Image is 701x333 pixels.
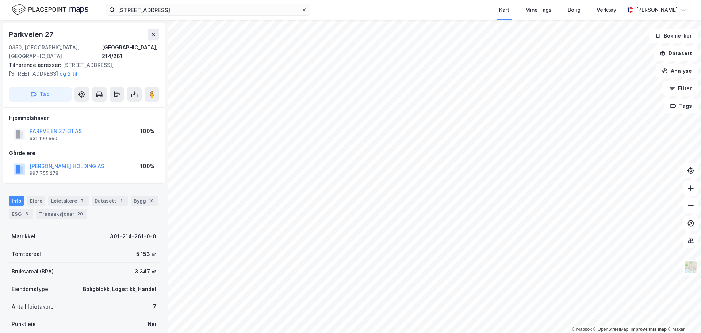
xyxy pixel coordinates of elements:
[664,298,701,333] iframe: Chat Widget
[136,250,156,258] div: 5 153 ㎡
[9,209,33,219] div: ESG
[593,327,629,332] a: OpenStreetMap
[118,197,125,204] div: 1
[631,327,667,332] a: Improve this map
[9,43,102,61] div: 0350, [GEOGRAPHIC_DATA], [GEOGRAPHIC_DATA]
[131,196,158,206] div: Bygg
[12,302,54,311] div: Antall leietakere
[568,5,581,14] div: Bolig
[102,43,159,61] div: [GEOGRAPHIC_DATA], 214/261
[30,136,57,141] div: 931 190 660
[684,260,698,274] img: Z
[9,62,63,68] span: Tilhørende adresser:
[12,232,35,241] div: Matrikkel
[525,5,552,14] div: Mine Tags
[9,149,159,158] div: Gårdeiere
[76,210,84,217] div: 20
[499,5,509,14] div: Kart
[83,285,156,294] div: Boligblokk, Logistikk, Handel
[110,232,156,241] div: 301-214-261-0-0
[153,302,156,311] div: 7
[636,5,678,14] div: [PERSON_NAME]
[597,5,616,14] div: Verktøy
[12,285,48,294] div: Eiendomstype
[9,196,24,206] div: Info
[9,114,159,122] div: Hjemmelshaver
[148,197,155,204] div: 10
[148,320,156,329] div: Nei
[12,320,36,329] div: Punktleie
[572,327,592,332] a: Mapbox
[663,81,698,96] button: Filter
[12,267,54,276] div: Bruksareal (BRA)
[135,267,156,276] div: 3 347 ㎡
[78,197,86,204] div: 7
[48,196,89,206] div: Leietakere
[30,170,58,176] div: 997 755 278
[656,64,698,78] button: Analyse
[664,99,698,113] button: Tags
[36,209,87,219] div: Transaksjoner
[649,29,698,43] button: Bokmerker
[12,250,41,258] div: Tomteareal
[92,196,128,206] div: Datasett
[9,87,72,102] button: Tag
[654,46,698,61] button: Datasett
[9,61,153,78] div: [STREET_ADDRESS], [STREET_ADDRESS]
[140,162,154,171] div: 100%
[27,196,45,206] div: Eiere
[140,127,154,136] div: 100%
[9,29,55,40] div: Parkveien 27
[115,4,301,15] input: Søk på adresse, matrikkel, gårdeiere, leietakere eller personer
[12,3,88,16] img: logo.f888ab2527a4732fd821a326f86c7f29.svg
[23,210,30,217] div: 3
